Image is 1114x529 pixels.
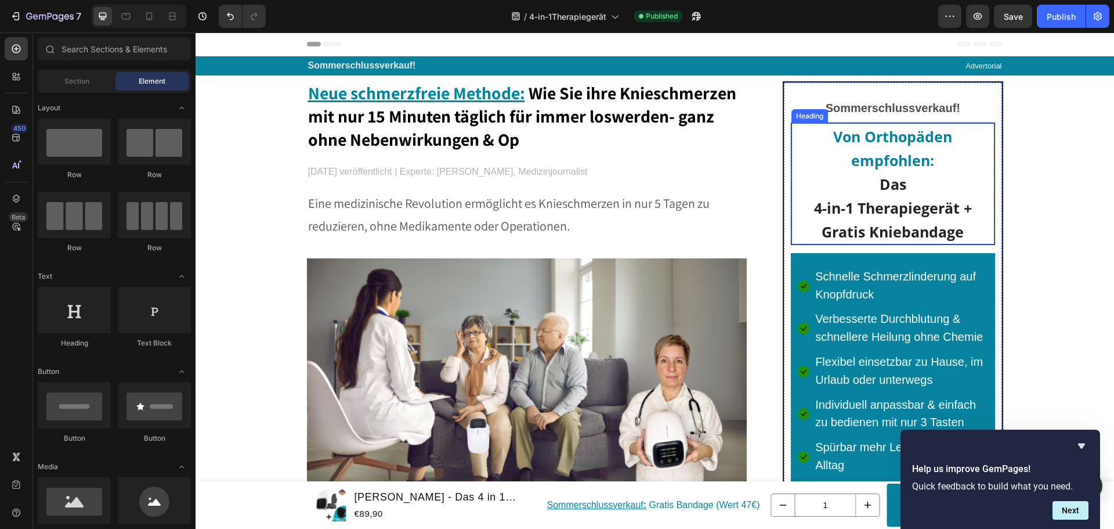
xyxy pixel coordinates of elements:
p: Quick feedback to build what you need. [912,481,1088,492]
span: 4-in-1Therapiegerät [529,10,606,23]
button: Save [994,5,1032,28]
span: Toggle open [172,99,191,117]
strong: Sommerschlussverkauf! [113,28,220,38]
p: [DATE] veröffentlicht | Experte: [PERSON_NAME], Medizinjournalist [113,131,551,148]
span: Von Orthopäden empfohlen: [638,94,757,138]
div: Undo/Redo [219,5,266,28]
button: Hide survey [1075,439,1088,453]
span: Eine medizinische Revolution ermöglicht es Knieschmerzen in nur 5 Tagen zu reduzieren, ohne Medik... [113,163,514,202]
div: Verfügbarkeit prüfen [706,456,787,490]
button: increment [661,462,684,484]
div: Button [38,433,111,444]
span: Das [684,142,711,161]
span: Text [38,271,52,282]
div: Heading [38,338,111,348]
div: Beta [9,213,28,222]
button: Verfügbarkeit prüfen [692,451,801,494]
span: Toggle open [172,267,191,286]
span: Schnelle Schmerzlinderung auf Knopfdruck [620,237,780,268]
strong: Wie Sie ihre Knieschmerzen mit nur 15 Minuten täglich für immer loswerden- ganz ohne Nebenwirkung... [113,49,541,118]
input: quantity [599,462,661,484]
span: Save [1004,12,1023,21]
h2: Help us improve GemPages! [912,462,1088,476]
span: Section [64,76,89,87]
span: Media [38,462,58,472]
div: Row [38,170,111,180]
img: Alt Image [111,226,552,454]
span: Layout [38,103,60,113]
div: Help us improve GemPages! [912,439,1088,520]
span: Individuell anpassbar & einfach zu bedienen mit nur 3 Tasten [620,366,780,397]
button: Next question [1052,501,1088,520]
span: Spürbar mehr Lebensqualität im Alltag [620,408,785,439]
div: 450 [11,124,28,133]
iframe: Design area [196,33,1114,529]
div: Row [38,243,111,253]
div: Button [118,433,191,444]
u: : [448,467,451,477]
button: decrement [576,462,599,484]
div: Text Block [118,338,191,348]
u: Sommerschlussverkauf [352,467,448,477]
span: Gratis Bandage (Wert 47€) [352,467,565,477]
div: Publish [1047,10,1076,23]
div: Row [118,243,191,253]
span: Toggle open [172,362,191,381]
button: 7 [5,5,86,28]
button: Publish [1037,5,1086,28]
p: Advertorial [461,27,806,40]
span: Toggle open [172,458,191,476]
input: Search Sections & Elements [38,37,191,60]
span: Published [646,11,678,21]
u: Neue schmerzfreie Methode: [113,49,330,72]
div: Heading [598,78,630,89]
span: 4-in-1 Therapiegerät + Gratis Kniebandage [619,165,776,209]
p: 7 [76,9,81,23]
span: Verbesserte Durchblutung & schnellere Heilung ohne Chemie [620,280,787,311]
strong: Sommerschlussverkauf! [630,69,765,82]
span: / [524,10,527,23]
span: Flexibel einsetzbar zu Hause, im Urlaub oder unterwegs [620,323,787,354]
span: Button [38,366,59,377]
span: Element [139,76,165,87]
div: Row [118,170,191,180]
